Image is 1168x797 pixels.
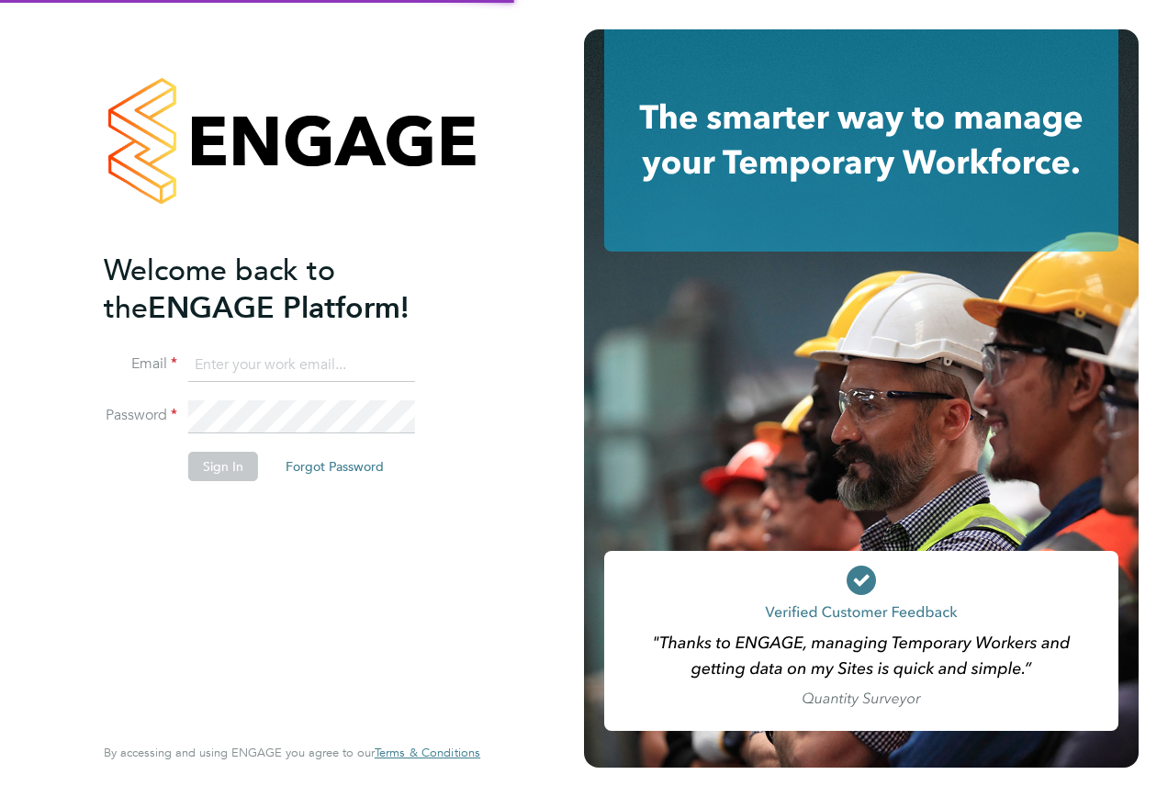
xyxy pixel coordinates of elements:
button: Sign In [188,452,258,481]
label: Email [104,354,177,374]
a: Terms & Conditions [375,746,480,760]
h2: ENGAGE Platform! [104,252,462,327]
input: Enter your work email... [188,349,415,382]
label: Password [104,406,177,425]
span: Terms & Conditions [375,745,480,760]
span: By accessing and using ENGAGE you agree to our [104,745,480,760]
span: Welcome back to the [104,253,335,326]
button: Forgot Password [271,452,399,481]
